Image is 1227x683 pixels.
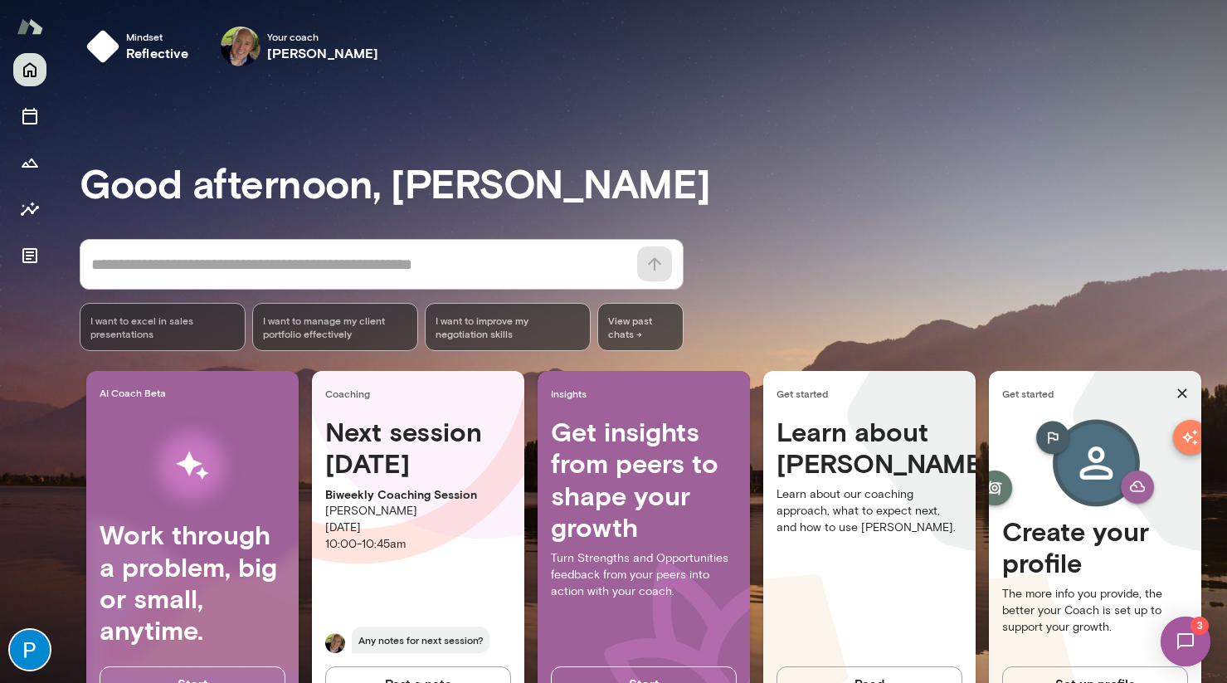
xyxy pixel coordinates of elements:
[267,43,379,63] h6: [PERSON_NAME]
[551,550,737,600] p: Turn Strengths and Opportunities feedback from your peers into action with your coach.
[100,519,285,646] h4: Work through a problem, big or small, anytime.
[325,536,511,553] p: 10:00 - 10:45am
[119,413,266,519] img: AI Workflows
[126,30,189,43] span: Mindset
[13,193,46,226] button: Insights
[10,630,50,670] img: Parth Patel
[221,27,260,66] img: David McPherson
[325,520,511,536] p: [DATE]
[13,100,46,133] button: Sessions
[13,239,46,272] button: Documents
[209,20,391,73] div: David McPhersonYour coach[PERSON_NAME]
[777,387,969,400] span: Get started
[551,416,737,544] h4: Get insights from peers to shape your growth
[777,486,962,536] p: Learn about our coaching approach, what to expect next, and how to use [PERSON_NAME].
[436,314,580,340] span: I want to improve my negotiation skills
[13,53,46,86] button: Home
[325,633,345,653] img: David
[352,627,489,653] span: Any notes for next session?
[1002,515,1188,579] h4: Create your profile
[252,303,418,351] div: I want to manage my client portfolio effectively
[80,303,246,351] div: I want to excel in sales presentations
[597,303,684,351] span: View past chats ->
[325,503,511,520] p: [PERSON_NAME]
[17,11,43,42] img: Mento
[90,314,235,340] span: I want to excel in sales presentations
[1002,586,1188,636] p: The more info you provide, the better your Coach is set up to support your growth.
[13,146,46,179] button: Growth Plan
[80,159,1227,206] h3: Good afternoon, [PERSON_NAME]
[325,486,511,503] p: Biweekly Coaching Session
[777,416,962,480] h4: Learn about [PERSON_NAME]
[1009,416,1181,515] img: Create profile
[126,43,189,63] h6: reflective
[325,416,511,480] h4: Next session [DATE]
[100,386,292,399] span: AI Coach Beta
[263,314,407,340] span: I want to manage my client portfolio effectively
[267,30,379,43] span: Your coach
[325,387,518,400] span: Coaching
[86,30,119,63] img: mindset
[425,303,591,351] div: I want to improve my negotiation skills
[1002,387,1170,400] span: Get started
[80,20,202,73] button: Mindsetreflective
[551,387,743,400] span: Insights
